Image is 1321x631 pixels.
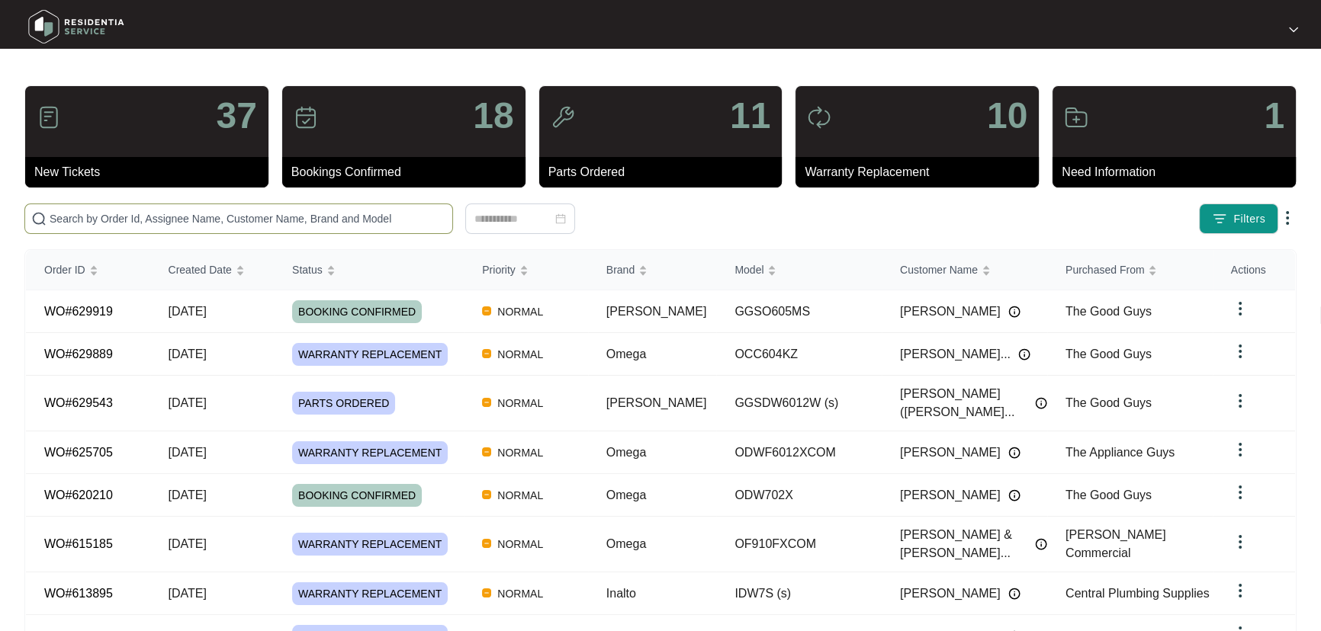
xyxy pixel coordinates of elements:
[716,290,882,333] td: GGSO605MS
[1062,163,1296,181] p: Need Information
[551,105,575,130] img: icon
[482,349,491,358] img: Vercel Logo
[1231,392,1249,410] img: dropdown arrow
[805,163,1039,181] p: Warranty Replacement
[491,486,549,504] span: NORMAL
[606,587,636,600] span: Inalto
[292,533,448,556] span: WARRANTY REPLACEMENT
[1231,483,1249,501] img: dropdown arrow
[1008,588,1020,600] img: Info icon
[482,447,491,456] img: Vercel Logo
[169,261,232,278] span: Created Date
[31,211,47,226] img: search-icon
[26,250,150,290] th: Order ID
[482,539,491,548] img: Vercel Logo
[23,4,130,50] img: residentia service logo
[900,526,1027,562] span: [PERSON_NAME] & [PERSON_NAME]...
[1035,397,1047,409] img: Info icon
[274,250,464,290] th: Status
[292,343,448,366] span: WARRANTY REPLACEMENT
[473,98,513,134] p: 18
[900,585,1001,603] span: [PERSON_NAME]
[1018,348,1030,360] img: Info icon
[1231,299,1249,318] img: dropdown arrow
[37,105,61,130] img: icon
[150,250,275,290] th: Created Date
[44,396,113,409] a: WO#629543
[1213,250,1295,290] th: Actions
[169,488,207,501] span: [DATE]
[169,537,207,550] span: [DATE]
[1231,533,1249,551] img: dropdown arrow
[1065,587,1210,600] span: Central Plumbing Supplies
[291,163,526,181] p: Bookings Confirmed
[44,305,113,318] a: WO#629919
[588,250,717,290] th: Brand
[900,261,978,278] span: Customer Name
[1047,250,1213,290] th: Purchased From
[1065,348,1152,360] span: The Good Guys
[1065,261,1144,278] span: Purchased From
[900,303,1001,321] span: [PERSON_NAME]
[606,537,646,550] span: Omega
[482,490,491,499] img: Vercel Logo
[606,261,635,278] span: Brand
[491,303,549,321] span: NORMAL
[482,261,516,278] span: Priority
[716,517,882,572] td: OF910FXCOM
[716,333,882,376] td: OCC604KZ
[716,474,882,517] td: ODW702X
[491,444,549,462] span: NORMAL
[292,261,323,278] span: Status
[1008,306,1020,318] img: Info icon
[716,572,882,615] td: IDW7S (s)
[44,446,113,459] a: WO#625705
[900,385,1027,421] span: [PERSON_NAME] ([PERSON_NAME]...
[169,305,207,318] span: [DATE]
[716,250,882,290] th: Model
[1231,440,1249,459] img: dropdown arrow
[482,306,491,315] img: Vercel Logo
[491,394,549,412] span: NORMAL
[169,587,207,600] span: [DATE]
[1065,488,1152,501] span: The Good Guys
[1035,538,1047,550] img: Info icon
[1233,211,1265,227] span: Filters
[169,446,207,459] span: [DATE]
[1065,396,1152,409] span: The Good Guys
[1264,98,1284,134] p: 1
[900,444,1001,462] span: [PERSON_NAME]
[34,163,268,181] p: New Tickets
[1289,26,1298,34] img: dropdown arrow
[292,300,422,323] span: BOOKING CONFIRMED
[292,484,422,507] span: BOOKING CONFIRMED
[1199,203,1278,234] button: filter iconFilters
[882,250,1047,290] th: Customer Name
[1278,209,1297,227] img: dropdown arrow
[491,585,549,603] span: NORMAL
[1065,528,1166,559] span: [PERSON_NAME] Commercial
[606,396,707,409] span: [PERSON_NAME]
[292,441,448,464] span: WARRANTY REPLACEMENT
[216,98,256,134] p: 37
[482,588,491,597] img: Vercel Logo
[44,348,113,360] a: WO#629889
[606,348,646,360] span: Omega
[734,261,763,278] span: Model
[900,486,1001,504] span: [PERSON_NAME]
[606,446,646,459] span: Omega
[1008,489,1020,501] img: Info icon
[44,261,85,278] span: Order ID
[292,392,395,415] span: PARTS ORDERED
[464,250,588,290] th: Priority
[491,345,549,364] span: NORMAL
[1065,305,1152,318] span: The Good Guys
[169,348,207,360] span: [DATE]
[491,535,549,553] span: NORMAL
[50,210,446,227] input: Search by Order Id, Assignee Name, Customer Name, Brand and Model
[716,376,882,431] td: GGSDW6012W (s)
[1212,211,1227,226] img: filter icon
[44,488,113,501] a: WO#620210
[606,305,707,318] span: [PERSON_NAME]
[606,488,646,501] span: Omega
